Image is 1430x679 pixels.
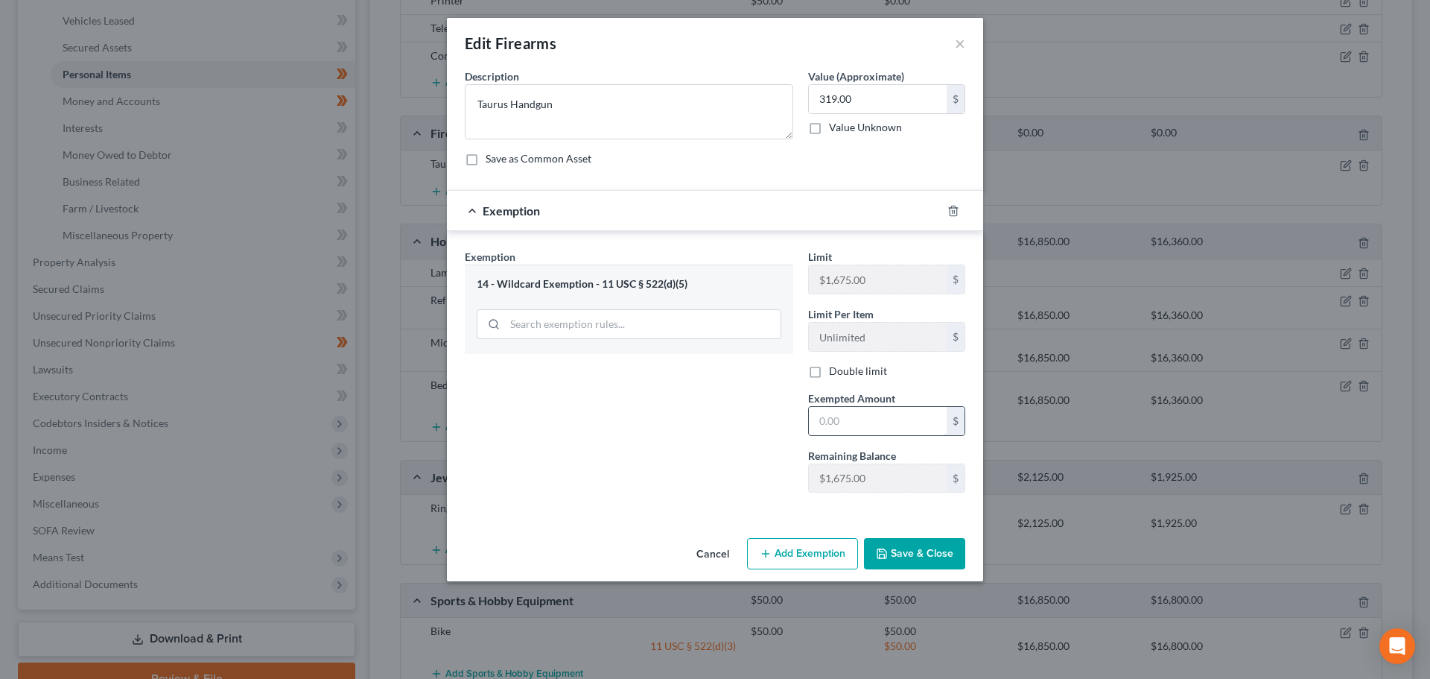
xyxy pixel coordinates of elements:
[808,250,832,263] span: Limit
[809,464,947,493] input: --
[505,310,781,338] input: Search exemption rules...
[465,70,519,83] span: Description
[808,448,896,464] label: Remaining Balance
[864,538,965,569] button: Save & Close
[947,323,965,351] div: $
[947,265,965,294] div: $
[477,277,781,291] div: 14 - Wildcard Exemption - 11 USC § 522(d)(5)
[808,392,895,405] span: Exempted Amount
[808,69,904,84] label: Value (Approximate)
[486,151,591,166] label: Save as Common Asset
[829,120,902,135] label: Value Unknown
[809,323,947,351] input: --
[829,364,887,379] label: Double limit
[809,407,947,435] input: 0.00
[947,407,965,435] div: $
[947,85,965,113] div: $
[465,250,515,263] span: Exemption
[465,33,556,54] div: Edit Firearms
[483,203,540,218] span: Exemption
[809,85,947,113] input: 0.00
[809,265,947,294] input: --
[747,538,858,569] button: Add Exemption
[947,464,965,493] div: $
[1379,628,1415,664] div: Open Intercom Messenger
[684,540,741,569] button: Cancel
[955,34,965,52] button: ×
[808,306,874,322] label: Limit Per Item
